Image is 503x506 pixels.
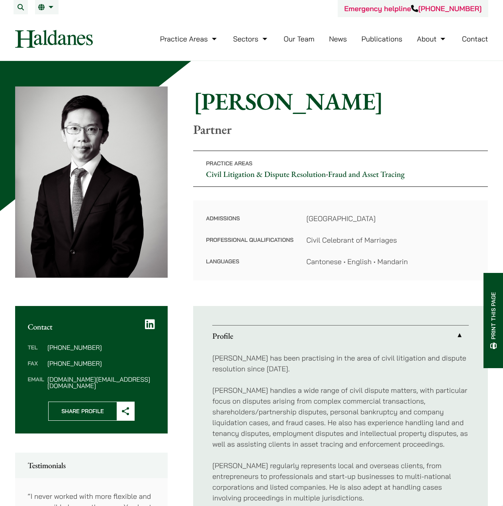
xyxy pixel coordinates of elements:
[47,360,155,367] dd: [PHONE_NUMBER]
[15,86,168,278] img: Henry Ma photo
[48,402,135,421] button: Share Profile
[206,213,294,235] dt: Admissions
[28,322,155,331] h2: Contact
[344,4,481,13] a: Emergency helpline[PHONE_NUMBER]
[38,4,55,10] a: EN
[193,122,488,137] p: Partner
[49,402,117,420] span: Share Profile
[206,256,294,267] dt: Languages
[212,385,469,449] p: [PERSON_NAME] handles a wide range of civil dispute matters, with particular focus on disputes ar...
[306,235,475,245] dd: Civil Celebrant of Marriages
[193,87,488,116] h1: [PERSON_NAME]
[329,34,347,43] a: News
[212,353,469,374] p: [PERSON_NAME] has been practising in the area of civil litigation and dispute resolution since [D...
[306,213,475,224] dd: [GEOGRAPHIC_DATA]
[28,344,44,360] dt: Tel
[28,461,155,470] h2: Testimonials
[47,344,155,351] dd: [PHONE_NUMBER]
[212,326,469,346] a: Profile
[206,235,294,256] dt: Professional Qualifications
[193,151,488,187] p: •
[306,256,475,267] dd: Cantonese • English • Mandarin
[206,160,252,167] span: Practice Areas
[28,360,44,376] dt: Fax
[328,169,405,179] a: Fraud and Asset Tracing
[284,34,314,43] a: Our Team
[462,34,488,43] a: Contact
[160,34,219,43] a: Practice Areas
[145,319,155,330] a: LinkedIn
[206,169,326,179] a: Civil Litigation & Dispute Resolution
[15,30,93,48] img: Logo of Haldanes
[417,34,447,43] a: About
[362,34,403,43] a: Publications
[233,34,269,43] a: Sectors
[47,376,155,389] dd: [DOMAIN_NAME][EMAIL_ADDRESS][DOMAIN_NAME]
[212,460,469,503] p: [PERSON_NAME] regularly represents local and overseas clients, from entrepreneurs to professional...
[28,376,44,389] dt: Email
